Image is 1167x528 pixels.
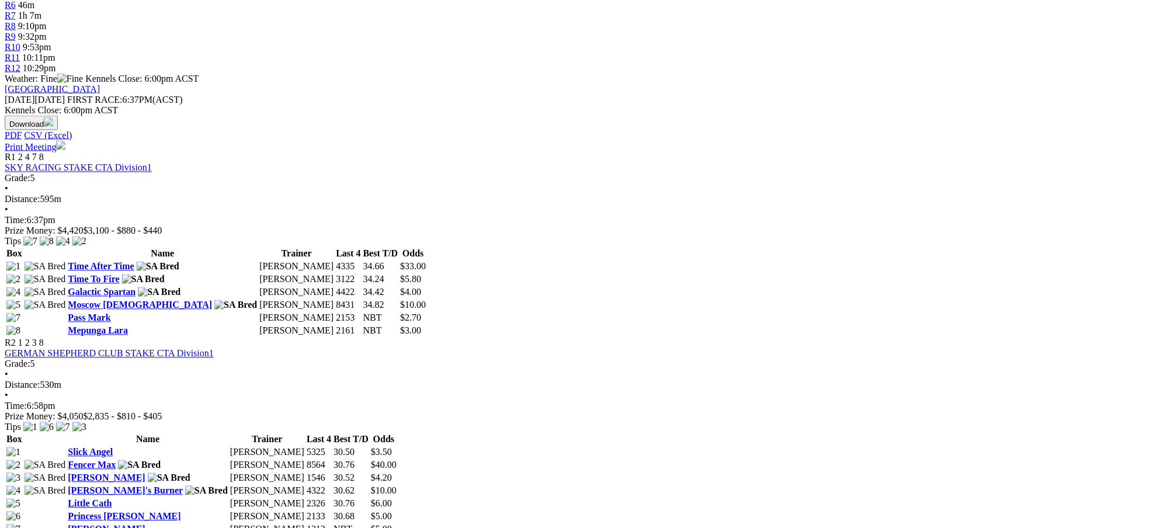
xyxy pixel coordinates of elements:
img: 1 [23,422,37,433]
span: 1 2 3 8 [18,338,44,348]
div: Prize Money: $4,050 [5,412,1162,422]
button: Download [5,116,58,130]
td: [PERSON_NAME] [230,511,305,523]
span: Kennels Close: 6:00pm ACST [85,74,199,84]
td: 2133 [306,511,332,523]
img: 6 [6,512,20,522]
div: Kennels Close: 6:00pm ACST [5,105,1162,116]
img: Fine [57,74,83,84]
img: SA Bred [138,287,180,298]
img: 8 [40,237,54,247]
td: [PERSON_NAME] [259,274,334,286]
a: [PERSON_NAME] [68,473,145,483]
td: [PERSON_NAME] [230,447,305,458]
span: $5.00 [371,512,392,522]
span: [DATE] [5,95,35,105]
div: 6:58pm [5,401,1162,412]
img: 4 [6,287,20,298]
img: 4 [6,486,20,496]
a: [GEOGRAPHIC_DATA] [5,84,100,94]
div: Download [5,130,1162,141]
a: Galactic Spartan [68,287,136,297]
td: 8564 [306,460,332,471]
img: SA Bred [25,275,66,285]
span: 10:11pm [22,53,55,62]
a: Little Cath [68,499,112,509]
th: Name [67,434,228,446]
td: 2153 [335,312,361,324]
th: Name [67,248,258,260]
td: NBT [363,325,399,337]
span: $3.50 [371,447,392,457]
a: SKY RACING STAKE CTA Division1 [5,163,152,173]
img: SA Bred [25,287,66,298]
th: Best T/D [363,248,399,260]
td: [PERSON_NAME] [259,261,334,273]
td: 4422 [335,287,361,298]
a: R10 [5,42,20,52]
span: Box [6,435,22,444]
span: R8 [5,21,16,31]
a: R11 [5,53,20,62]
span: 1h 7m [18,11,41,20]
td: 5325 [306,447,332,458]
span: $2,835 - $810 - $405 [84,412,162,422]
td: 30.52 [333,473,369,484]
th: Trainer [259,248,334,260]
span: $10.00 [400,300,426,310]
img: 2 [6,275,20,285]
span: Grade: [5,173,30,183]
span: Tips [5,422,21,432]
a: Fencer Max [68,460,116,470]
span: 9:32pm [18,32,47,41]
a: PDF [5,130,22,140]
span: • [5,205,8,215]
td: 30.62 [333,485,369,497]
img: SA Bred [148,473,190,484]
td: 3122 [335,274,361,286]
img: SA Bred [25,460,66,471]
img: 5 [6,300,20,311]
span: FIRST RACE: [67,95,122,105]
img: 8 [6,326,20,336]
span: Grade: [5,359,30,369]
a: Time After Time [68,262,134,272]
div: 5 [5,173,1162,184]
span: $4.20 [371,473,392,483]
td: 8431 [335,300,361,311]
td: 30.76 [333,460,369,471]
td: [PERSON_NAME] [259,287,334,298]
div: 530m [5,380,1162,391]
span: Box [6,249,22,259]
td: 4322 [306,485,332,497]
span: 10:29pm [23,63,56,73]
span: 9:53pm [23,42,51,52]
img: 2 [72,237,86,247]
span: $5.80 [400,275,421,284]
span: $4.00 [400,287,421,297]
div: 6:37pm [5,216,1162,226]
a: Slick Angel [68,447,113,457]
a: CSV (Excel) [24,130,72,140]
a: Time To Fire [68,275,119,284]
img: SA Bred [137,262,179,272]
img: SA Bred [25,262,66,272]
span: R12 [5,63,20,73]
td: NBT [363,312,399,324]
td: [PERSON_NAME] [230,498,305,510]
td: [PERSON_NAME] [259,300,334,311]
a: GERMAN SHEPHERD CLUB STAKE CTA Division1 [5,349,214,359]
td: [PERSON_NAME] [230,460,305,471]
img: 1 [6,447,20,458]
img: SA Bred [185,486,228,496]
span: Tips [5,237,21,246]
img: 1 [6,262,20,272]
img: printer.svg [56,141,65,150]
a: Pass Mark [68,313,110,323]
span: R1 [5,152,16,162]
td: [PERSON_NAME] [259,325,334,337]
span: Weather: Fine [5,74,85,84]
td: [PERSON_NAME] [230,473,305,484]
